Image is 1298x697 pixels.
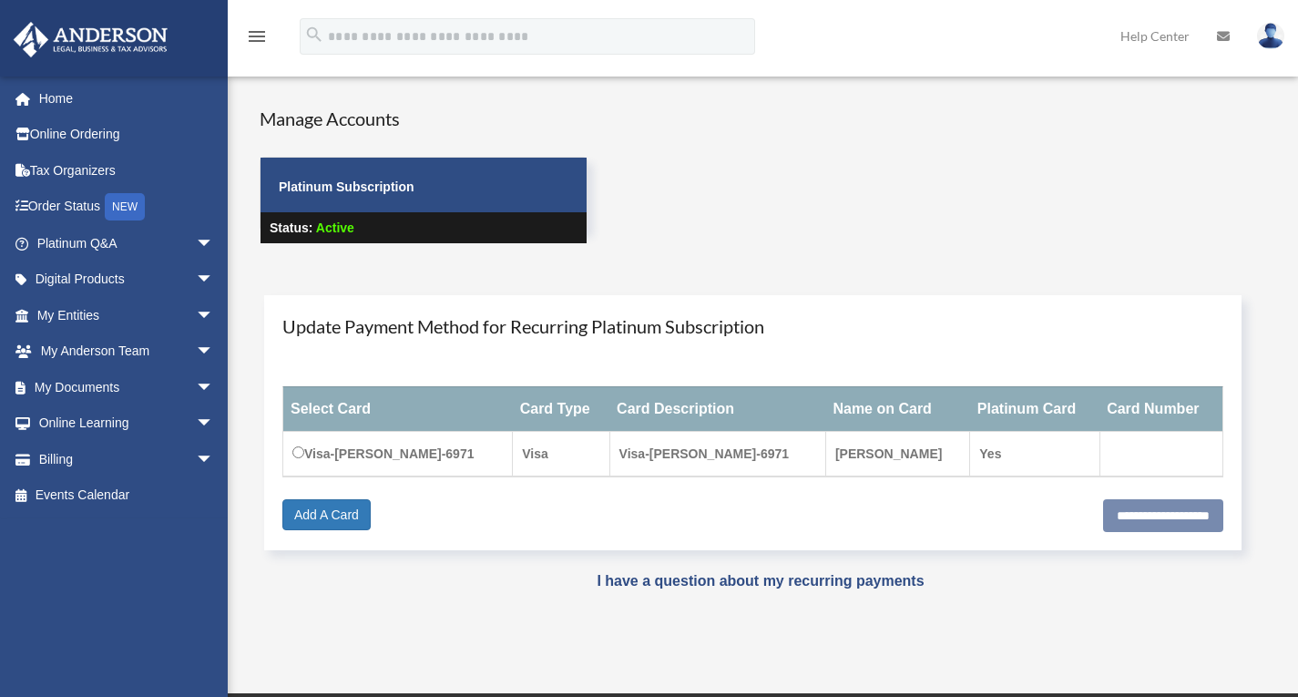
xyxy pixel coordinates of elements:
a: Tax Organizers [13,152,241,189]
img: User Pic [1257,23,1284,49]
th: Select Card [283,386,513,431]
td: Visa [513,431,609,477]
h4: Update Payment Method for Recurring Platinum Subscription [282,313,1223,339]
a: Add A Card [282,499,371,530]
th: Platinum Card [970,386,1099,431]
span: arrow_drop_down [196,297,232,334]
strong: Status: [270,220,312,235]
a: Online Learningarrow_drop_down [13,405,241,442]
a: My Anderson Teamarrow_drop_down [13,333,241,370]
span: arrow_drop_down [196,225,232,262]
span: arrow_drop_down [196,261,232,299]
div: NEW [105,193,145,220]
a: Home [13,80,241,117]
span: arrow_drop_down [196,333,232,371]
a: My Documentsarrow_drop_down [13,369,241,405]
th: Name on Card [825,386,969,431]
th: Card Description [609,386,825,431]
a: Platinum Q&Aarrow_drop_down [13,225,241,261]
a: Events Calendar [13,477,241,514]
a: Order StatusNEW [13,189,241,226]
a: Digital Productsarrow_drop_down [13,261,241,298]
a: menu [246,32,268,47]
strong: Platinum Subscription [279,179,414,194]
td: [PERSON_NAME] [825,431,969,477]
i: menu [246,26,268,47]
span: Active [316,220,354,235]
span: arrow_drop_down [196,405,232,443]
i: search [304,25,324,45]
h4: Manage Accounts [260,106,588,131]
td: Visa-[PERSON_NAME]-6971 [609,431,825,477]
td: Yes [970,431,1099,477]
a: My Entitiesarrow_drop_down [13,297,241,333]
a: Billingarrow_drop_down [13,441,241,477]
span: arrow_drop_down [196,369,232,406]
th: Card Type [513,386,609,431]
span: arrow_drop_down [196,441,232,478]
td: Visa-[PERSON_NAME]-6971 [283,431,513,477]
img: Anderson Advisors Platinum Portal [8,22,173,57]
a: Online Ordering [13,117,241,153]
a: I have a question about my recurring payments [597,573,924,589]
th: Card Number [1099,386,1222,431]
